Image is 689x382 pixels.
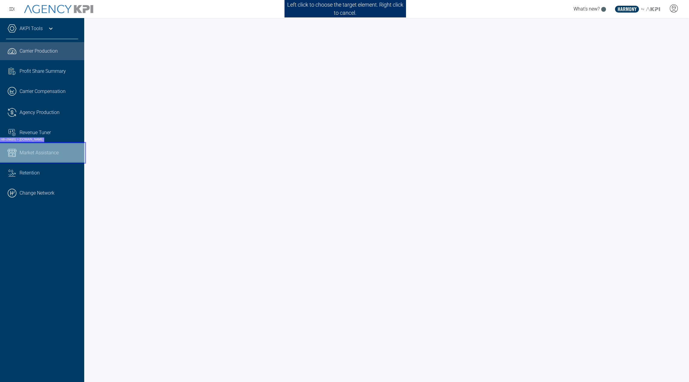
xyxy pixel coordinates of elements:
span: Carrier Production [20,48,58,55]
span: Market Assistance [20,149,59,156]
span: Agency Production [20,109,60,116]
img: AgencyKPI [24,5,93,14]
a: AKPI Tools [20,25,43,32]
span: Revenue Tuner [20,129,51,136]
span: What's new? [574,6,600,12]
span: Carrier Compensation [20,88,66,95]
span: Profit Share Summary [20,68,66,75]
div: Retention [20,169,78,177]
